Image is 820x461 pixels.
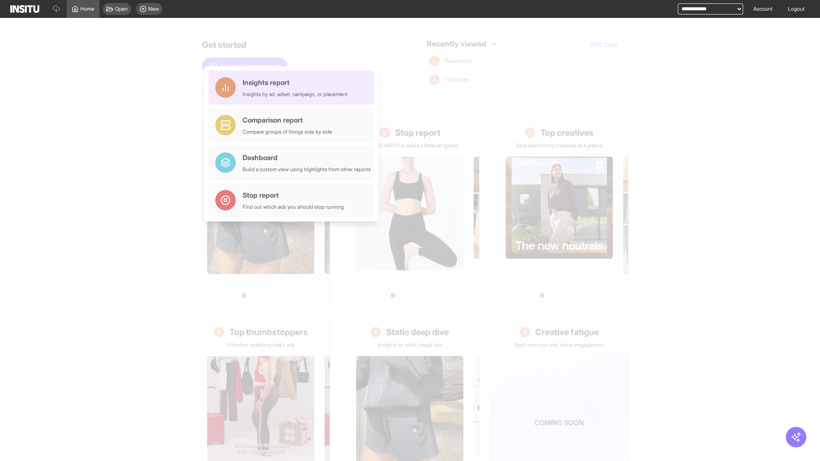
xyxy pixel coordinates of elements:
[115,6,128,12] span: Open
[10,5,39,13] img: Logo
[80,6,94,12] span: Home
[243,166,371,173] div: Build a custom view using highlights from other reports
[243,204,344,210] div: Find out which ads you should stop running
[148,6,159,12] span: New
[243,152,371,163] div: Dashboard
[243,77,348,88] div: Insights report
[243,115,332,125] div: Comparison report
[243,128,332,135] div: Compare groups of things side by side
[243,91,348,98] div: Insights by ad, adset, campaign, or placement
[243,190,344,200] div: Stop report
